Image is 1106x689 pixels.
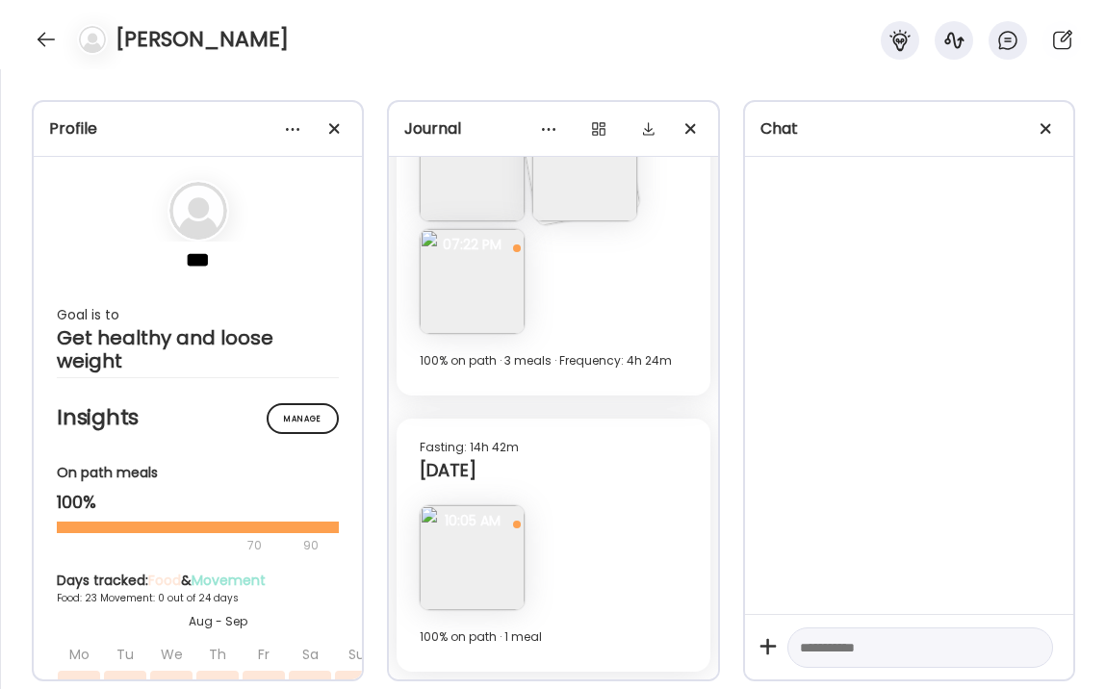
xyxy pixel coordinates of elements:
[79,26,106,53] img: bg-avatar-default.svg
[192,571,266,590] span: Movement
[57,571,378,591] div: Days tracked: &
[267,403,339,434] div: Manage
[57,326,339,372] div: Get healthy and loose weight
[57,534,297,557] div: 70
[57,463,339,483] div: On path meals
[57,591,378,605] div: Food: 23 Movement: 0 out of 24 days
[420,625,686,649] div: 100% on path · 1 meal
[404,117,702,140] div: Journal
[289,638,331,671] div: Sa
[169,182,227,240] img: bg-avatar-default.svg
[57,613,378,630] div: Aug - Sep
[301,534,321,557] div: 90
[420,459,686,482] div: [DATE]
[243,638,285,671] div: Fr
[532,116,637,221] img: images%2FB8T07Jk8QQP6lTXN2EM7AfuoJ4f2%2FAnpSUrOGD0LLnFD4a4S0%2FDH24dEsFbdyTTNuuheK1_240
[420,512,525,529] span: 10:05 AM
[420,505,525,610] img: images%2FB8T07Jk8QQP6lTXN2EM7AfuoJ4f2%2F5jGR991Qp1lO7bPfEq5H%2Fu017TAqdY23cxrMhfS9Y_240
[150,638,193,671] div: We
[58,638,100,671] div: Mo
[104,638,146,671] div: Tu
[49,117,347,140] div: Profile
[420,436,686,459] div: Fasting: 14h 42m
[760,117,1058,140] div: Chat
[57,491,339,514] div: 100%
[420,229,525,334] img: images%2FB8T07Jk8QQP6lTXN2EM7AfuoJ4f2%2FHjUF2fcnvzaCad2eo0bD%2F2dORzqtePw6SA9XuJQav_240
[57,403,339,432] h2: Insights
[420,236,525,253] span: 07:22 PM
[57,303,339,326] div: Goal is to
[116,24,289,55] h4: [PERSON_NAME]
[148,571,181,590] span: Food
[420,116,525,221] img: images%2FB8T07Jk8QQP6lTXN2EM7AfuoJ4f2%2Fy82lvEJB9QbRcRN5IRRJ%2FilJt771ld655vFWpxn5a_240
[335,638,377,671] div: Su
[196,638,239,671] div: Th
[420,349,686,372] div: 100% on path · 3 meals · Frequency: 4h 24m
